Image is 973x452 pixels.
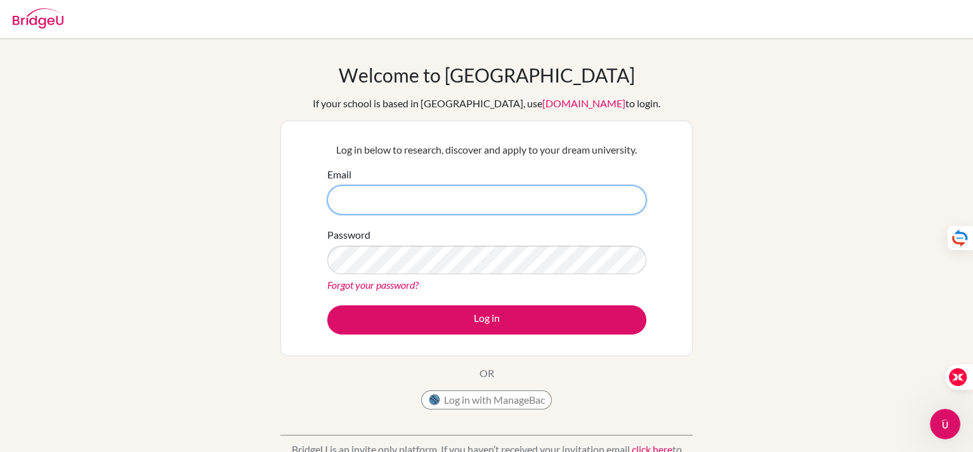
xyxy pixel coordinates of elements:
p: OR [480,366,494,381]
img: Bridge-U [13,8,63,29]
iframe: Intercom live chat [930,409,960,439]
button: Log in [327,305,646,335]
a: [DOMAIN_NAME] [542,97,625,109]
h1: Welcome to [GEOGRAPHIC_DATA] [339,63,635,86]
label: Email [327,167,351,182]
p: Log in below to research, discover and apply to your dream university. [327,142,646,157]
a: Forgot your password? [327,279,419,291]
label: Password [327,227,370,243]
div: If your school is based in [GEOGRAPHIC_DATA], use to login. [313,96,660,111]
button: Log in with ManageBac [421,390,552,409]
